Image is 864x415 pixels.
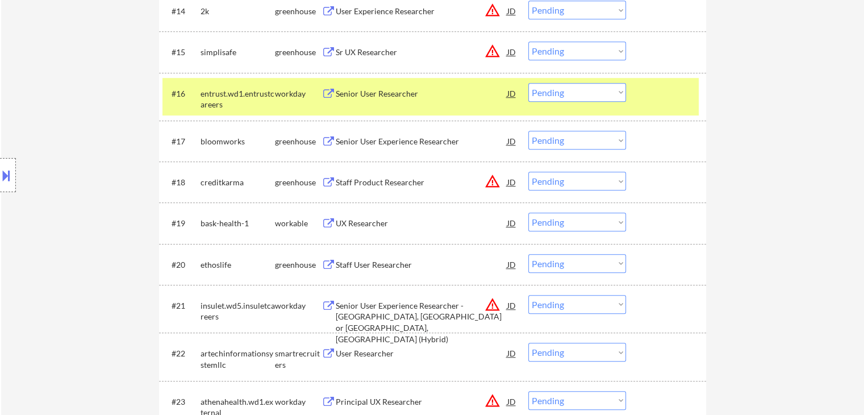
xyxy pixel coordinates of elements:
[172,348,191,359] div: #22
[201,6,275,17] div: 2k
[275,259,322,271] div: greenhouse
[485,297,500,313] button: warning_amber
[201,300,275,322] div: insulet.wd5.insuletcareers
[201,88,275,110] div: entrust.wd1.entrustcareers
[336,88,507,99] div: Senior User Researcher
[275,47,322,58] div: greenhouse
[336,348,507,359] div: User Researcher
[506,254,517,275] div: JD
[172,6,191,17] div: #14
[506,213,517,233] div: JD
[172,300,191,312] div: #21
[275,218,322,229] div: workable
[275,177,322,188] div: greenhouse
[506,172,517,192] div: JD
[485,173,500,189] button: warning_amber
[275,300,322,312] div: workday
[275,396,322,408] div: workday
[336,177,507,188] div: Staff Product Researcher
[275,348,322,370] div: smartrecruiters
[506,1,517,21] div: JD
[485,2,500,18] button: warning_amber
[275,88,322,99] div: workday
[172,396,191,408] div: #23
[201,348,275,370] div: artechinformationsystemllc
[201,218,275,229] div: bask-health-1
[336,47,507,58] div: Sr UX Researcher
[201,259,275,271] div: ethoslife
[485,393,500,409] button: warning_amber
[172,47,191,58] div: #15
[506,343,517,363] div: JD
[336,259,507,271] div: Staff User Researcher
[201,177,275,188] div: creditkarma
[336,6,507,17] div: User Experience Researcher
[275,6,322,17] div: greenhouse
[506,42,517,62] div: JD
[275,136,322,147] div: greenhouse
[506,391,517,412] div: JD
[336,218,507,229] div: UX Researcher
[336,136,507,147] div: Senior User Experience Researcher
[506,131,517,151] div: JD
[201,47,275,58] div: simplisafe
[336,396,507,408] div: Principal UX Researcher
[506,83,517,103] div: JD
[506,295,517,316] div: JD
[201,136,275,147] div: bloomworks
[485,43,500,59] button: warning_amber
[336,300,507,345] div: Senior User Experience Researcher - [GEOGRAPHIC_DATA], [GEOGRAPHIC_DATA] or [GEOGRAPHIC_DATA], [G...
